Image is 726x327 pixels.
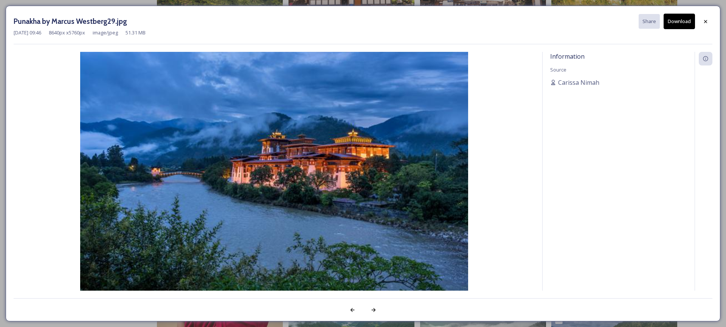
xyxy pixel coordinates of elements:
[93,29,118,36] span: image/jpeg
[49,29,85,36] span: 8640 px x 5760 px
[550,52,585,61] span: Information
[14,29,41,36] span: [DATE] 09:46
[14,52,535,311] img: Punakha%2520by%2520Marcus%2520Westberg29.jpg
[126,29,146,36] span: 51.31 MB
[558,78,599,87] span: Carissa Nimah
[14,16,127,27] h3: Punakha by Marcus Westberg29.jpg
[664,14,695,29] button: Download
[639,14,660,29] button: Share
[550,66,566,73] span: Source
